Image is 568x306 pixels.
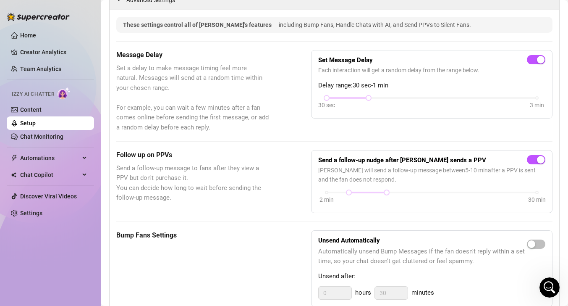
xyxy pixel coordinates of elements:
a: Setup [20,120,36,127]
span: Each interaction will get a random delay from the range below. [318,66,545,75]
iframe: Intercom live chat [539,277,560,298]
h5: Message Delay [116,50,269,60]
span: Unsend after: [318,272,545,282]
span: thunderbolt [11,155,18,161]
span: — including Bump Fans, Handle Chats with AI, and Send PPVs to Silent Fans. [273,21,471,28]
a: Home [20,32,36,39]
span: hours [355,288,371,298]
span: Automations [20,151,80,165]
span: These settings control all of [PERSON_NAME]'s features [123,21,273,28]
img: AI Chatter [58,87,71,99]
a: Chat Monitoring [20,133,63,140]
strong: Set Message Delay [318,56,373,64]
h5: Follow up on PPVs [116,150,269,160]
span: Chat Copilot [20,168,80,182]
a: Creator Analytics [20,45,87,59]
div: 2 min [319,195,334,204]
div: 30 sec [318,100,335,110]
div: 30 min [528,195,546,204]
span: [PERSON_NAME] will send a follow-up message between 5 - 10 min after a PPV is sent and the fan do... [318,166,545,184]
strong: Send a follow-up nudge after [PERSON_NAME] sends a PPV [318,156,486,164]
span: Automatically unsend Bump Messages if the fan doesn't reply within a set time, so your chat doesn... [318,247,527,266]
div: 3 min [530,100,544,110]
span: Set a delay to make message timing feel more natural. Messages will send at a random time within ... [116,63,269,133]
strong: Unsend Automatically [318,237,380,244]
h5: Bump Fans Settings [116,230,269,240]
a: Settings [20,210,42,216]
a: Content [20,106,42,113]
img: logo-BBDzfeDw.svg [7,13,70,21]
span: Izzy AI Chatter [12,90,54,98]
span: Send a follow-up message to fans after they view a PPV but don't purchase it. You can decide how ... [116,164,269,203]
a: Team Analytics [20,66,61,72]
a: Discover Viral Videos [20,193,77,200]
span: minutes [411,288,434,298]
img: Chat Copilot [11,172,16,178]
span: Delay range: 30 sec - 1 min [318,81,545,91]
